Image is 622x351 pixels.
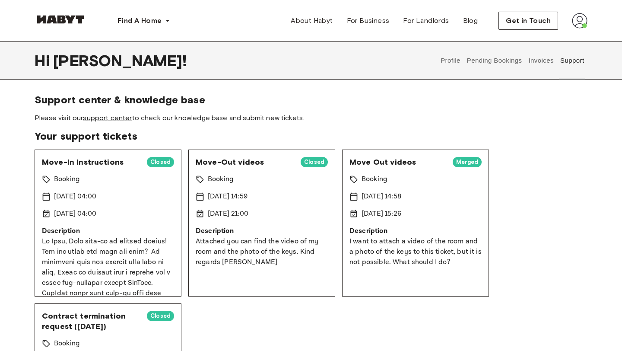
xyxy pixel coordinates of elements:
span: Please visit our to check our knowledge base and submit new tickets. [35,113,587,123]
span: Support center & knowledge base [35,93,587,106]
p: Description [349,226,482,236]
span: Merged [453,158,482,166]
a: For Business [340,12,397,29]
p: [DATE] 14:58 [362,191,401,202]
span: Move Out videos [349,157,446,167]
span: Find A Home [117,16,162,26]
img: avatar [572,13,587,29]
span: Your support tickets [35,130,587,143]
p: Booking [54,338,80,349]
span: [PERSON_NAME] ! [53,51,187,70]
p: I want to attach a video of the room and a photo of the keys to this ticket, but it is not possib... [349,236,482,268]
img: Habyt [35,15,86,24]
p: Attached you can find the video of my room and the photo of the keys. Kind regards [PERSON_NAME] [196,236,328,268]
button: Find A Home [111,12,177,29]
span: Move-Out videos [196,157,294,167]
a: About Habyt [284,12,340,29]
button: Support [559,41,585,80]
span: Get in Touch [506,16,551,26]
button: Profile [440,41,462,80]
p: Booking [208,174,234,185]
div: user profile tabs [438,41,587,80]
span: Hi [35,51,53,70]
p: Booking [362,174,387,185]
span: Blog [463,16,478,26]
p: [DATE] 21:00 [208,209,248,219]
p: [DATE] 04:00 [54,191,96,202]
span: Contract termination request ([DATE]) [42,311,140,332]
p: [DATE] 14:59 [208,191,248,202]
p: [DATE] 15:26 [362,209,401,219]
p: [DATE] 04:00 [54,209,96,219]
p: Description [42,226,174,236]
span: Move-In Instructions [42,157,140,167]
a: Blog [456,12,485,29]
span: Closed [301,158,328,166]
button: Get in Touch [498,12,558,30]
p: Description [196,226,328,236]
button: Pending Bookings [466,41,523,80]
a: For Landlords [396,12,456,29]
span: Closed [147,312,174,320]
span: About Habyt [291,16,333,26]
span: For Business [347,16,390,26]
span: For Landlords [403,16,449,26]
span: Closed [147,158,174,166]
p: Booking [54,174,80,185]
a: support center [83,114,132,122]
button: Invoices [527,41,555,80]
